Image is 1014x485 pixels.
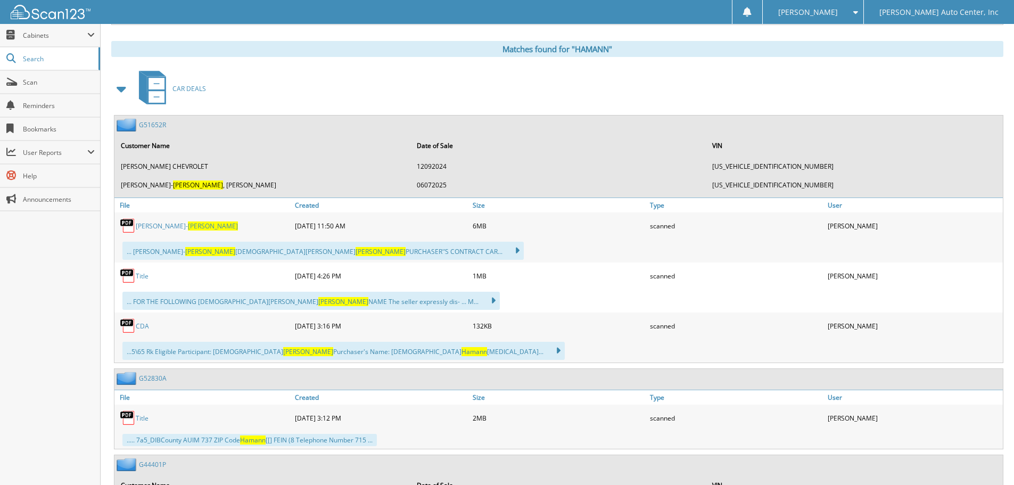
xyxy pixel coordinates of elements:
[120,318,136,334] img: PDF.png
[470,390,648,405] a: Size
[411,176,706,194] td: 06072025
[825,407,1003,429] div: [PERSON_NAME]
[122,292,500,310] div: ... FOR THE FOLLOWING [DEMOGRAPHIC_DATA][PERSON_NAME] NAME The seller expressly dis- ... M...
[470,215,648,236] div: 6MB
[707,135,1002,157] th: VIN
[23,78,95,87] span: Scan
[825,315,1003,336] div: [PERSON_NAME]
[23,195,95,204] span: Announcements
[23,101,95,110] span: Reminders
[461,347,487,356] span: Hamann
[292,407,470,429] div: [DATE] 3:12 PM
[825,390,1003,405] a: User
[111,41,1003,57] div: Matches found for "HAMANN"
[292,390,470,405] a: Created
[292,315,470,336] div: [DATE] 3:16 PM
[120,218,136,234] img: PDF.png
[292,265,470,286] div: [DATE] 4:26 PM
[647,390,825,405] a: Type
[778,9,838,15] span: [PERSON_NAME]
[139,460,166,469] a: G44401P
[117,372,139,385] img: folder2.png
[647,198,825,212] a: Type
[120,410,136,426] img: PDF.png
[133,68,206,110] a: CAR DEALS
[117,458,139,471] img: folder2.png
[647,407,825,429] div: scanned
[825,265,1003,286] div: [PERSON_NAME]
[139,374,167,383] a: G52830A
[240,435,266,445] span: Hamann
[470,198,648,212] a: Size
[318,297,368,306] span: [PERSON_NAME]
[23,54,93,63] span: Search
[116,176,410,194] td: [PERSON_NAME]- , [PERSON_NAME]
[825,198,1003,212] a: User
[707,158,1002,175] td: [US_VEHICLE_IDENTIFICATION_NUMBER]
[470,265,648,286] div: 1MB
[173,180,223,190] span: [PERSON_NAME]
[283,347,333,356] span: [PERSON_NAME]
[470,315,648,336] div: 132KB
[23,125,95,134] span: Bookmarks
[411,135,706,157] th: Date of Sale
[114,198,292,212] a: File
[122,242,524,260] div: ... [PERSON_NAME]- [DEMOGRAPHIC_DATA][PERSON_NAME] PURCHASER'’S CONTRACT CAR...
[411,158,706,175] td: 12092024
[136,221,238,231] a: [PERSON_NAME]-[PERSON_NAME]
[122,434,377,446] div: ..... 7a5_DIBCounty AUIM 737 ZIP Code [[] FEIN (8 Telephone Number 715 ...
[136,272,149,281] a: Title
[356,247,406,256] span: [PERSON_NAME]
[116,158,410,175] td: [PERSON_NAME] CHEVROLET
[185,247,235,256] span: [PERSON_NAME]
[136,322,149,331] a: CDA
[120,268,136,284] img: PDF.png
[23,148,87,157] span: User Reports
[172,84,206,93] span: CAR DEALS
[647,265,825,286] div: scanned
[11,5,90,19] img: scan123-logo-white.svg
[647,215,825,236] div: scanned
[116,135,410,157] th: Customer Name
[188,221,238,231] span: [PERSON_NAME]
[122,342,565,360] div: ...5\65 Rk Eligible Participant: [DEMOGRAPHIC_DATA] Purchaser's Name: [DEMOGRAPHIC_DATA] [MEDICAL...
[292,198,470,212] a: Created
[707,176,1002,194] td: [US_VEHICLE_IDENTIFICATION_NUMBER]
[139,120,166,129] a: G51652R
[23,31,87,40] span: Cabinets
[647,315,825,336] div: scanned
[23,171,95,180] span: Help
[114,390,292,405] a: File
[470,407,648,429] div: 2MB
[117,118,139,131] img: folder2.png
[292,215,470,236] div: [DATE] 11:50 AM
[136,414,149,423] a: Title
[879,9,999,15] span: [PERSON_NAME] Auto Center, Inc
[825,215,1003,236] div: [PERSON_NAME]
